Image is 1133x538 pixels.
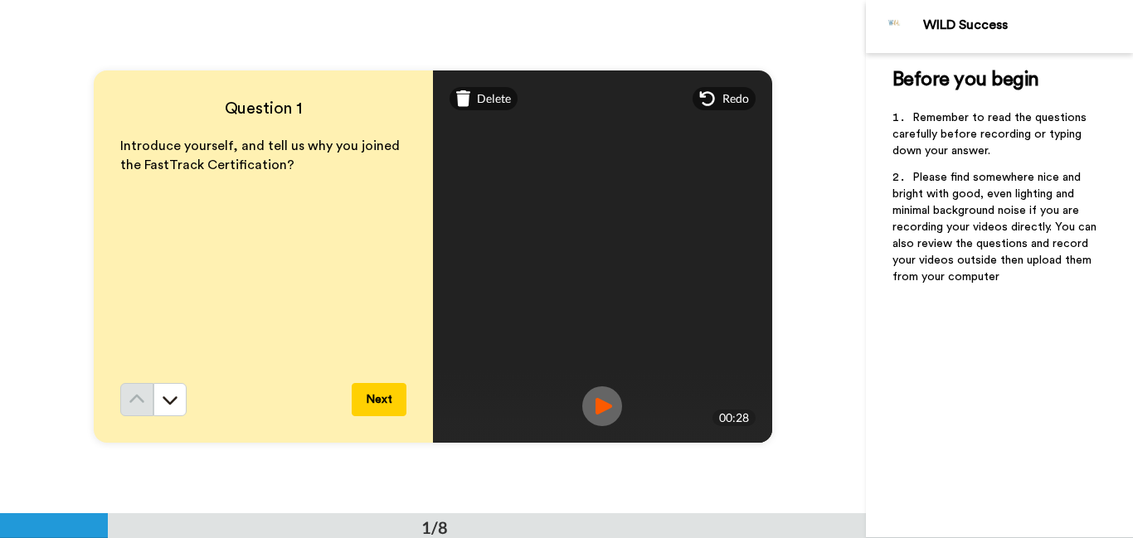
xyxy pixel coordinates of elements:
img: Profile Image [875,7,915,46]
div: 00:28 [712,410,756,426]
img: ic_record_play.svg [582,386,622,426]
span: Before you begin [892,70,1039,90]
span: Redo [722,90,749,107]
div: Redo [693,87,756,110]
div: Delete [450,87,518,110]
button: Next [352,383,406,416]
h4: Question 1 [120,97,406,120]
span: Introduce yourself, and tell us why you joined the FastTrack Certification? [120,139,403,172]
span: Delete [477,90,511,107]
span: Remember to read the questions carefully before recording or typing down your answer. [892,112,1090,157]
span: Please find somewhere nice and bright with good, even lighting and minimal background noise if yo... [892,172,1100,283]
div: WILD Success [923,17,1132,33]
